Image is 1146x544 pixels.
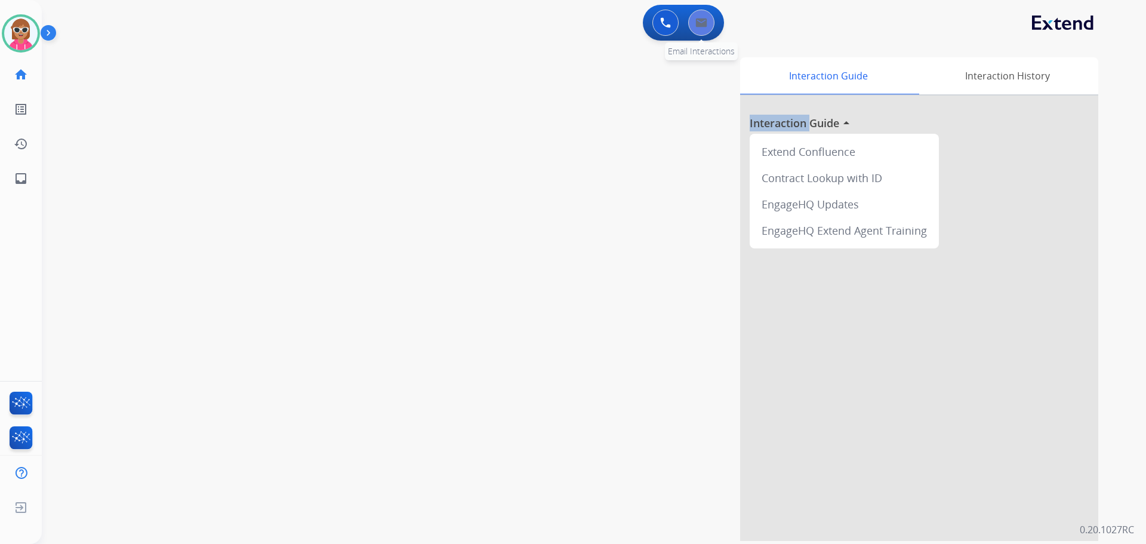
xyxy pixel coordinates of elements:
[754,217,934,244] div: EngageHQ Extend Agent Training
[14,171,28,186] mat-icon: inbox
[740,57,916,94] div: Interaction Guide
[754,191,934,217] div: EngageHQ Updates
[1080,523,1134,537] p: 0.20.1027RC
[754,165,934,191] div: Contract Lookup with ID
[14,67,28,82] mat-icon: home
[14,102,28,116] mat-icon: list_alt
[668,45,735,57] span: Email Interactions
[4,17,38,50] img: avatar
[754,139,934,165] div: Extend Confluence
[916,57,1098,94] div: Interaction History
[14,137,28,151] mat-icon: history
